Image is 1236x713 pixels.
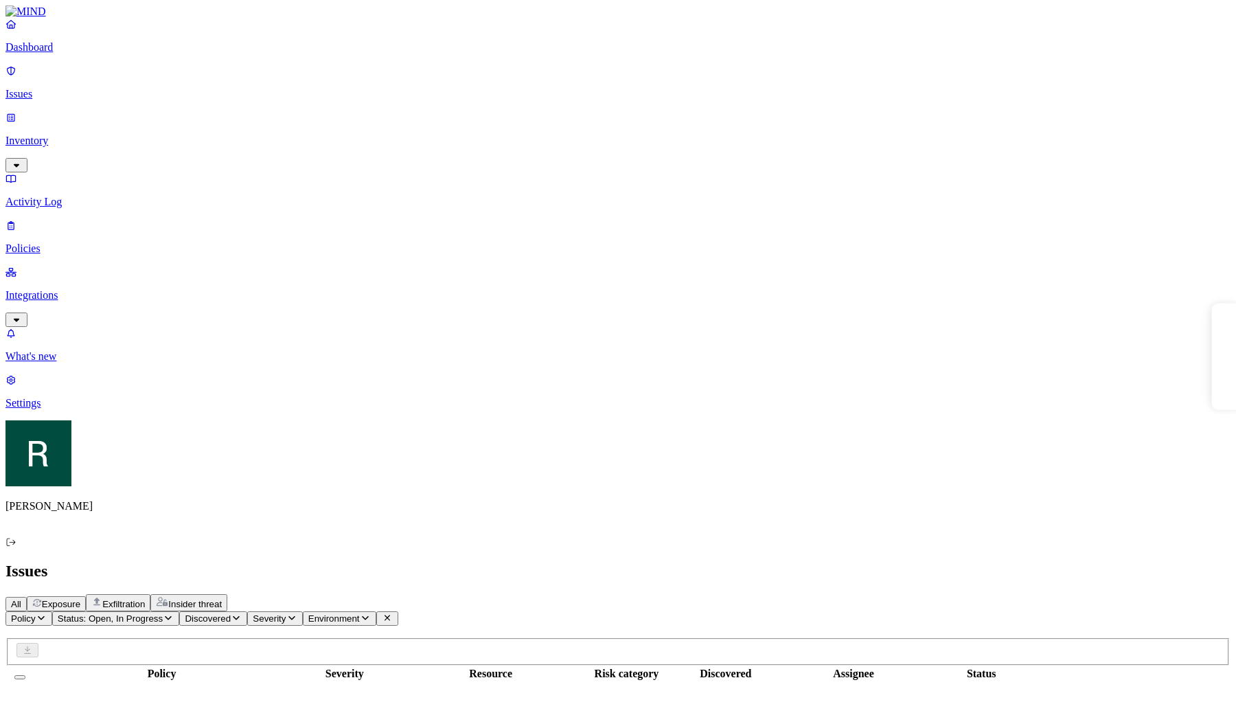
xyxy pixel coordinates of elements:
[102,599,145,609] span: Exfiltration
[5,196,1231,208] p: Activity Log
[35,668,288,680] div: Policy
[5,172,1231,208] a: Activity Log
[11,599,21,609] span: All
[5,219,1231,255] a: Policies
[11,613,36,624] span: Policy
[168,599,222,609] span: Insider threat
[5,111,1231,170] a: Inventory
[5,397,1231,409] p: Settings
[185,613,231,624] span: Discovered
[5,562,1231,580] h2: Issues
[5,420,71,486] img: Ron Rabinovich
[5,135,1231,147] p: Inventory
[291,668,398,680] div: Severity
[5,327,1231,363] a: What's new
[5,242,1231,255] p: Policies
[5,5,46,18] img: MIND
[5,374,1231,409] a: Settings
[308,613,360,624] span: Environment
[5,18,1231,54] a: Dashboard
[782,668,926,680] div: Assignee
[5,65,1231,100] a: Issues
[14,675,25,679] button: Select all
[401,668,581,680] div: Resource
[584,668,669,680] div: Risk category
[5,41,1231,54] p: Dashboard
[42,599,80,609] span: Exposure
[5,350,1231,363] p: What's new
[928,668,1035,680] div: Status
[58,613,163,624] span: Status: Open, In Progress
[253,613,286,624] span: Severity
[5,5,1231,18] a: MIND
[672,668,779,680] div: Discovered
[5,266,1231,325] a: Integrations
[5,88,1231,100] p: Issues
[5,500,1231,512] p: [PERSON_NAME]
[5,289,1231,302] p: Integrations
